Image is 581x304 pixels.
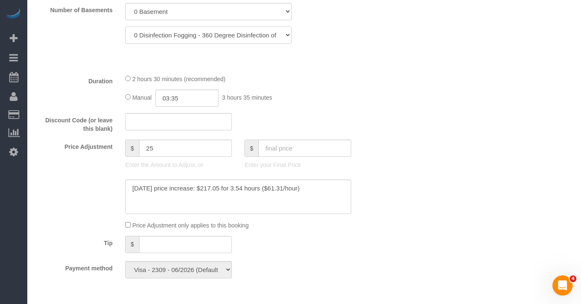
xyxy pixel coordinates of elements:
[29,261,119,272] label: Payment method
[125,161,232,169] p: Enter the Amount to Adjust, or
[125,140,139,157] span: $
[244,161,351,169] p: Enter your Final Price
[5,8,22,20] img: Automaid Logo
[244,140,258,157] span: $
[222,94,272,101] span: 3 hours 35 minutes
[125,236,139,253] span: $
[29,3,119,14] label: Number of Basements
[132,76,226,82] span: 2 hours 30 minutes (recommended)
[29,74,119,85] label: Duration
[29,140,119,151] label: Price Adjustment
[29,236,119,247] label: Tip
[132,94,152,101] span: Manual
[570,275,576,282] span: 4
[258,140,351,157] input: final price
[29,113,119,133] label: Discount Code (or leave this blank)
[552,275,573,296] iframe: Intercom live chat
[132,222,249,229] span: Price Adjustment only applies to this booking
